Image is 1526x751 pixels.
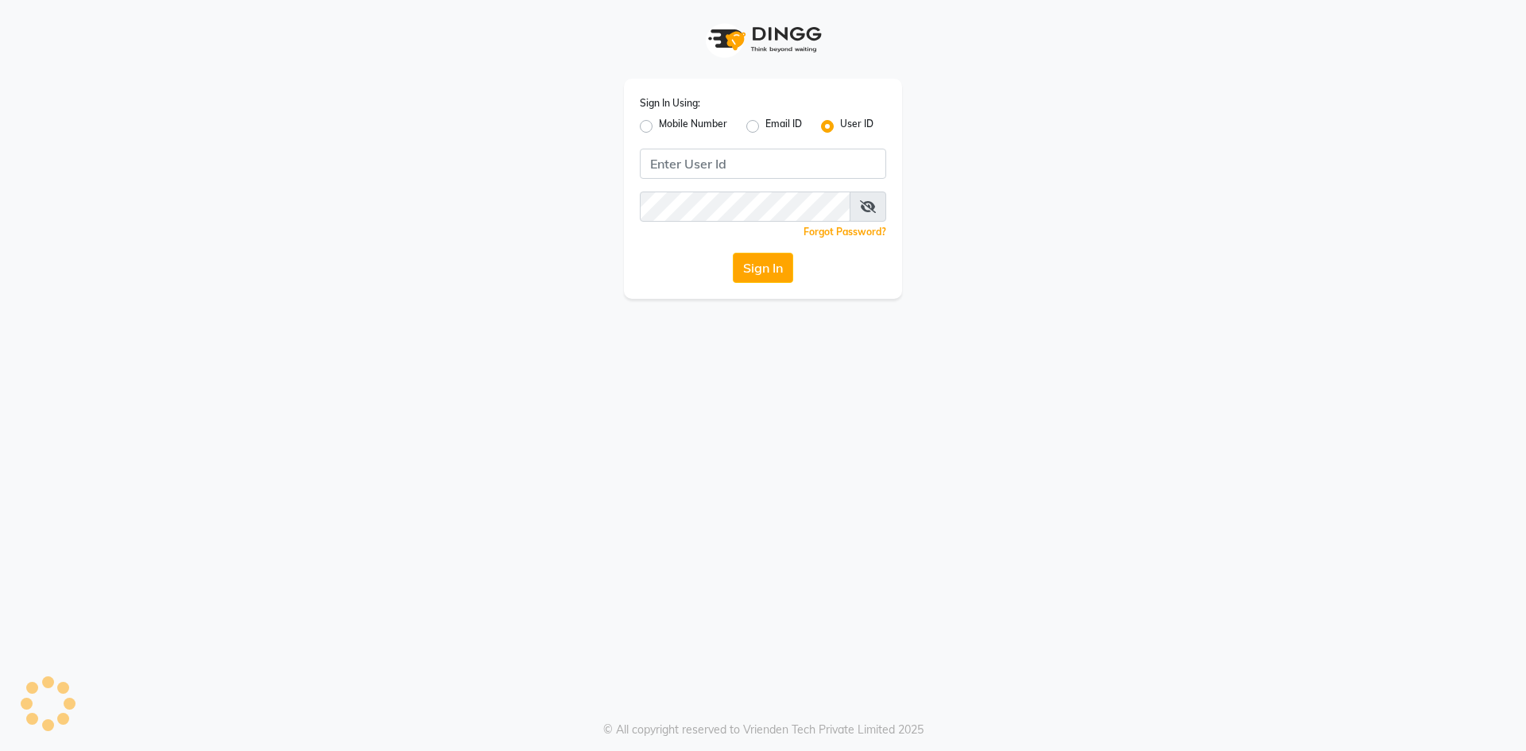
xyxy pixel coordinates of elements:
[640,149,886,179] input: Username
[840,117,873,136] label: User ID
[699,16,827,63] img: logo1.svg
[765,117,802,136] label: Email ID
[659,117,727,136] label: Mobile Number
[733,253,793,283] button: Sign In
[640,192,850,222] input: Username
[640,96,700,110] label: Sign In Using:
[804,226,886,238] a: Forgot Password?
